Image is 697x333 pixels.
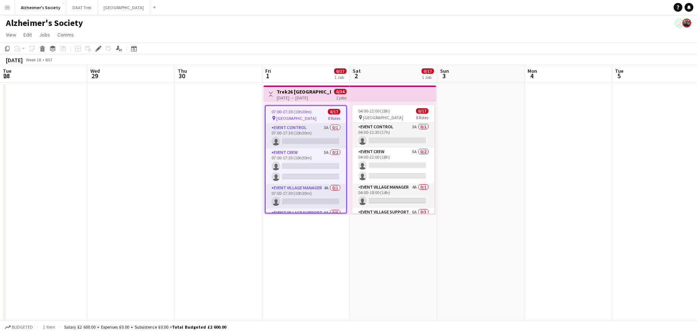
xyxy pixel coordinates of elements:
h1: Alzheimer's Society [6,18,83,29]
span: 8 Roles [328,116,340,121]
span: Thu [178,68,187,74]
span: 28 [2,72,11,80]
app-user-avatar: Felicity Taylor-Armstrong [682,19,691,27]
span: 1 [264,72,271,80]
span: [GEOGRAPHIC_DATA] [363,115,403,120]
div: 1 Job [334,75,346,80]
a: Comms [55,30,77,39]
app-card-role: Event Control3A0/104:30-21:30 (17h) [352,123,434,148]
app-card-role: Event Control3A0/107:00-17:30 (10h30m) [266,124,346,148]
span: 3 [439,72,449,80]
button: Alzheimer's Society [15,0,67,15]
app-user-avatar: Emma Butler [675,19,684,27]
span: Sat [353,68,361,74]
app-card-role: Event Village Manager4A0/104:00-18:00 (14h) [352,183,434,208]
span: [GEOGRAPHIC_DATA] [276,116,316,121]
span: 5 [614,72,623,80]
app-card-role: Event Village Support6A0/3 [266,209,346,255]
span: View [6,31,16,38]
div: BST [45,57,53,63]
span: Edit [23,31,32,38]
span: 4 [527,72,537,80]
span: 2 [352,72,361,80]
a: Jobs [36,30,53,39]
app-card-role: Event Crew5A0/207:00-17:30 (10h30m) [266,148,346,184]
span: Fri [265,68,271,74]
span: 1 item [40,324,58,330]
span: 0/34 [334,89,346,94]
span: Comms [57,31,74,38]
button: [GEOGRAPHIC_DATA] [98,0,150,15]
app-job-card: 04:00-22:00 (18h)0/17 [GEOGRAPHIC_DATA]8 RolesEvent Control3A0/104:30-21:30 (17h) Event Crew5A0/2... [352,105,434,213]
span: 0/17 [416,108,428,114]
span: Mon [528,68,537,74]
button: Budgeted [4,323,34,331]
span: Wed [90,68,100,74]
span: 0/17 [421,68,434,74]
span: 30 [177,72,187,80]
div: 2 jobs [336,94,346,101]
div: 1 Job [422,75,434,80]
span: Week 18 [24,57,42,63]
span: 29 [89,72,100,80]
a: View [3,30,19,39]
div: Salary £2 600.00 + Expenses £0.00 + Subsistence £0.00 = [64,324,226,330]
a: Edit [20,30,35,39]
h3: Trek26 [GEOGRAPHIC_DATA] [277,88,331,95]
span: 8 Roles [416,115,428,120]
span: Total Budgeted £2 600.00 [172,324,226,330]
div: [DATE] [6,56,23,64]
app-job-card: 07:00-17:30 (10h30m)0/17 [GEOGRAPHIC_DATA]8 RolesEvent Control3A0/107:00-17:30 (10h30m) Event Cre... [265,105,347,213]
app-card-role: Event Village Support6A0/3 [352,208,434,254]
span: Tue [3,68,11,74]
button: DAAT Trek [67,0,98,15]
span: 04:00-22:00 (18h) [358,108,390,114]
span: Budgeted [12,325,33,330]
div: [DATE] → [DATE] [277,95,331,101]
span: 0/17 [328,109,340,114]
span: 0/17 [334,68,346,74]
app-card-role: Event Village Manager4A0/107:00-17:30 (10h30m) [266,184,346,209]
app-card-role: Event Crew5A0/204:00-22:00 (18h) [352,148,434,183]
span: Jobs [39,31,50,38]
span: Sun [440,68,449,74]
span: 07:00-17:30 (10h30m) [271,109,312,114]
span: Tue [615,68,623,74]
